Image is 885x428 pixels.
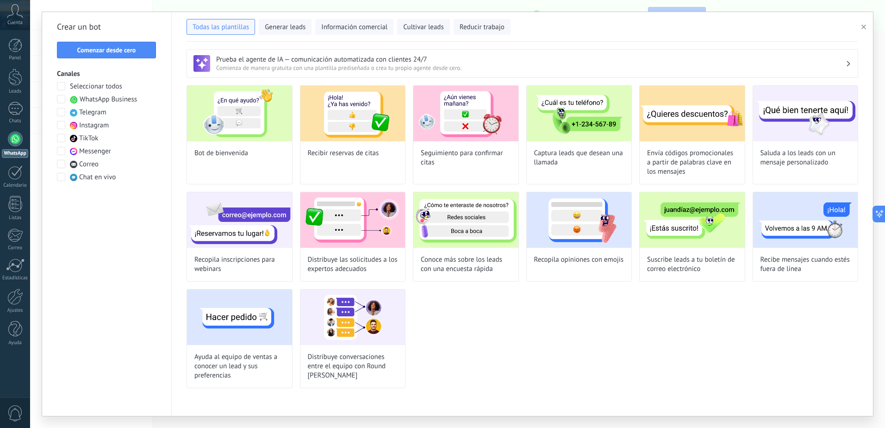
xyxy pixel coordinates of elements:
[79,160,99,169] span: Correo
[79,173,116,182] span: Chat en vivo
[308,149,379,158] span: Recibir reservas de citas
[413,86,518,141] img: Seguimiento para confirmar citas
[194,149,248,158] span: Bot de bienvenida
[460,23,505,32] span: Reducir trabajo
[2,308,29,314] div: Ajustes
[77,47,136,53] span: Comenzar desde cero
[403,23,443,32] span: Cultivar leads
[79,147,111,156] span: Messenger
[454,19,511,35] button: Reducir trabajo
[300,86,405,141] img: Recibir reservas de citas
[527,192,632,248] img: Recopila opiniones con emojis
[421,255,511,274] span: Conoce más sobre los leads con una encuesta rápida
[2,275,29,281] div: Estadísticas
[216,55,846,64] h3: Prueba el agente de IA — comunicación automatizada con clientes 24/7
[2,245,29,251] div: Correo
[421,149,511,167] span: Seguimiento para confirmar citas
[57,19,156,34] h2: Crear un bot
[259,19,312,35] button: Generar leads
[647,255,737,274] span: Suscribe leads a tu boletín de correo electrónico
[397,19,449,35] button: Cultivar leads
[300,192,405,248] img: Distribuye las solicitudes a los expertos adecuados
[2,88,29,94] div: Leads
[534,255,624,264] span: Recopila opiniones con emojis
[527,86,632,141] img: Captura leads que desean una llamada
[57,69,156,78] h3: Canales
[194,352,285,380] span: Ayuda al equipo de ventas a conocer un lead y sus preferencias
[413,192,518,248] img: Conoce más sobre los leads con una encuesta rápida
[187,192,292,248] img: Recopila inscripciones para webinars
[57,42,156,58] button: Comenzar desde cero
[640,86,745,141] img: Envía códigos promocionales a partir de palabras clave en los mensajes
[187,19,255,35] button: Todas las plantillas
[2,183,29,189] div: Calendario
[7,20,23,26] span: Cuenta
[79,134,98,143] span: TikTok
[753,192,858,248] img: Recibe mensajes cuando estés fuera de línea
[2,118,29,124] div: Chats
[2,149,28,158] div: WhatsApp
[79,121,109,130] span: Instagram
[193,23,249,32] span: Todas las plantillas
[2,340,29,346] div: Ayuda
[315,19,393,35] button: Información comercial
[647,149,737,176] span: Envía códigos promocionales a partir de palabras clave en los mensajes
[308,352,398,380] span: Distribuye conversaciones entre el equipo con Round [PERSON_NAME]
[187,290,292,345] img: Ayuda al equipo de ventas a conocer un lead y sus preferencias
[2,215,29,221] div: Listas
[187,86,292,141] img: Bot de bienvenida
[2,55,29,61] div: Panel
[300,290,405,345] img: Distribuye conversaciones entre el equipo con Round Robin
[534,149,624,167] span: Captura leads que desean una llamada
[308,255,398,274] span: Distribuye las solicitudes a los expertos adecuados
[640,192,745,248] img: Suscribe leads a tu boletín de correo electrónico
[265,23,305,32] span: Generar leads
[70,82,122,91] span: Seleccionar todos
[216,64,846,72] span: Comienza de manera gratuita con una plantilla prediseñada o crea tu propio agente desde cero.
[753,86,858,141] img: Saluda a los leads con un mensaje personalizado
[760,149,851,167] span: Saluda a los leads con un mensaje personalizado
[79,108,106,117] span: Telegram
[194,255,285,274] span: Recopila inscripciones para webinars
[321,23,387,32] span: Información comercial
[760,255,851,274] span: Recibe mensajes cuando estés fuera de línea
[80,95,137,104] span: WhatsApp Business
